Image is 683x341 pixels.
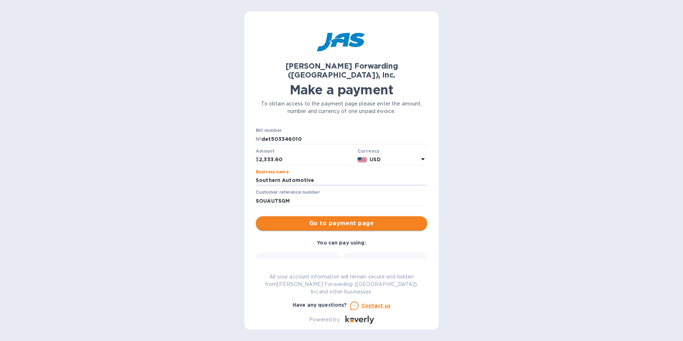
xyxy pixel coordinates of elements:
u: Contact us [362,303,391,308]
label: Customer reference number [256,191,320,195]
label: Amount [256,149,274,153]
b: USD [370,157,380,162]
b: [PERSON_NAME] Forwarding ([GEOGRAPHIC_DATA]), Inc. [285,61,398,79]
input: Enter business name [256,175,427,186]
button: Go to payment page [256,216,427,231]
p: All your account information will remain secure and hidden from [PERSON_NAME] Forwarding ([GEOGRA... [256,273,427,296]
p: To obtain access to the payment page please enter the amount, number and currency of one unpaid i... [256,100,427,115]
b: Currency [358,148,380,154]
img: USD [358,157,367,162]
span: Go to payment page [261,219,422,228]
input: Enter customer reference number [256,196,427,206]
label: Business name [256,170,289,174]
p: № [256,135,261,143]
label: Bill number [256,129,281,133]
b: You can pay using: [317,240,366,246]
h1: Make a payment [256,82,427,97]
p: $ [256,156,259,163]
b: Have any questions? [293,302,347,308]
input: Enter bill number [261,134,427,144]
input: 0.00 [259,154,355,165]
p: Powered by [309,316,339,323]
